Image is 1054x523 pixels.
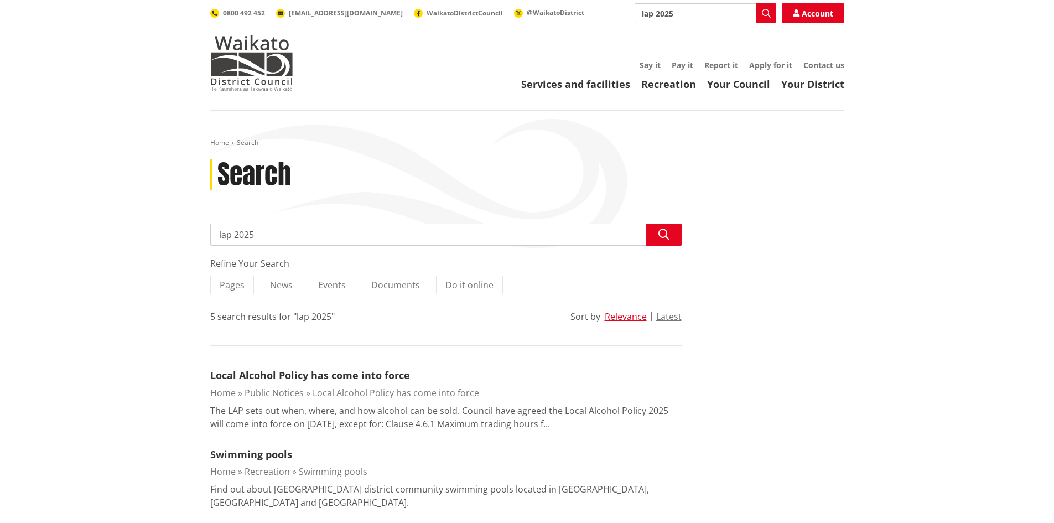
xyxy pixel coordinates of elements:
[640,60,661,70] a: Say it
[245,465,290,478] a: Recreation
[210,138,844,148] nav: breadcrumb
[445,279,494,291] span: Do it online
[299,465,367,478] a: Swimming pools
[210,138,229,147] a: Home
[220,279,245,291] span: Pages
[223,8,265,18] span: 0800 492 452
[210,35,293,91] img: Waikato District Council - Te Kaunihera aa Takiwaa o Waikato
[570,310,600,323] div: Sort by
[217,159,291,191] h1: Search
[527,8,584,17] span: @WaikatoDistrict
[803,60,844,70] a: Contact us
[276,8,403,18] a: [EMAIL_ADDRESS][DOMAIN_NAME]
[237,138,258,147] span: Search
[210,310,335,323] div: 5 search results for "lap 2025"
[210,448,292,461] a: Swimming pools
[210,465,236,478] a: Home
[641,77,696,91] a: Recreation
[210,404,682,431] p: The LAP sets out when, where, and how alcohol can be sold. Council have agreed the Local Alcohol ...
[318,279,346,291] span: Events
[313,387,479,399] a: Local Alcohol Policy has come into force
[414,8,503,18] a: WaikatoDistrictCouncil
[210,224,682,246] input: Search input
[371,279,420,291] span: Documents
[605,312,647,322] button: Relevance
[427,8,503,18] span: WaikatoDistrictCouncil
[656,312,682,322] button: Latest
[749,60,792,70] a: Apply for it
[704,60,738,70] a: Report it
[270,279,293,291] span: News
[514,8,584,17] a: @WaikatoDistrict
[289,8,403,18] span: [EMAIL_ADDRESS][DOMAIN_NAME]
[210,369,410,382] a: Local Alcohol Policy has come into force
[210,8,265,18] a: 0800 492 452
[245,387,304,399] a: Public Notices
[210,387,236,399] a: Home
[210,257,682,270] div: Refine Your Search
[210,483,682,509] p: Find out about [GEOGRAPHIC_DATA] district community swimming pools located in [GEOGRAPHIC_DATA], ...
[782,3,844,23] a: Account
[672,60,693,70] a: Pay it
[635,3,776,23] input: Search input
[521,77,630,91] a: Services and facilities
[707,77,770,91] a: Your Council
[781,77,844,91] a: Your District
